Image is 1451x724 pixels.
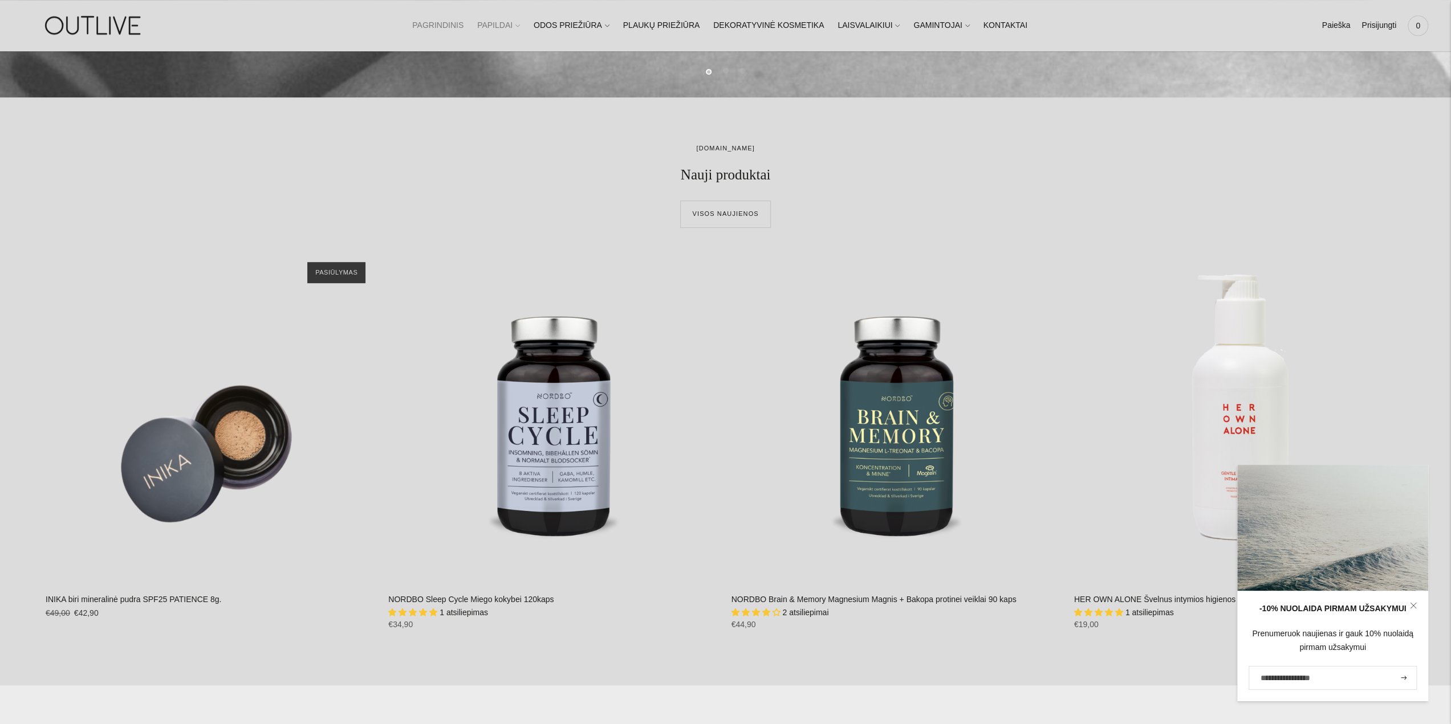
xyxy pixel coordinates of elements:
[46,143,1405,154] div: [DOMAIN_NAME]
[388,608,440,617] span: 5.00 stars
[477,13,520,38] a: PAPILDAI
[913,13,969,38] a: GAMINTOJAI
[1074,251,1405,582] a: HER OWN ALONE Švelnus intymios higienos prausiklis 300ml
[731,251,1063,582] a: NORDBO Brain & Memory Magnesium Magnis + Bakopa protinei veiklai 90 kaps
[623,166,828,185] h2: Nauji produktai
[782,608,828,617] span: 2 atsiliepimai
[739,68,745,73] button: Move carousel to slide 3
[46,251,377,582] a: INIKA biri mineralinė pudra SPF25 PATIENCE 8g.
[1125,608,1174,617] span: 1 atsiliepimas
[412,13,464,38] a: PAGRINDINIS
[388,251,720,582] a: NORDBO Sleep Cycle Miego kokybei 120kaps
[983,13,1027,38] a: KONTAKTAI
[731,595,1017,604] a: NORDBO Brain & Memory Magnesium Magnis + Bakopa protinei veiklai 90 kaps
[1074,608,1125,617] span: 5.00 stars
[534,13,609,38] a: ODOS PRIEŽIŪRA
[74,608,99,617] span: €42,90
[23,6,165,45] img: OUTLIVE
[1249,602,1417,616] div: -10% NUOLAIDA PIRMAM UŽSAKYMUI
[731,608,783,617] span: 4.00 stars
[623,13,700,38] a: PLAUKŲ PRIEŽIŪRA
[713,13,824,38] a: DEKORATYVINĖ KOSMETIKA
[440,608,488,617] span: 1 atsiliepimas
[731,620,756,629] span: €44,90
[838,13,900,38] a: LAISVALAIKIUI
[46,595,221,604] a: INIKA biri mineralinė pudra SPF25 PATIENCE 8g.
[1074,620,1099,629] span: €19,00
[388,620,413,629] span: €34,90
[1322,13,1350,38] a: Paieška
[706,69,712,75] button: Move carousel to slide 1
[1410,18,1426,34] span: 0
[1249,627,1417,655] div: Prenumeruok naujienas ir gauk 10% nuolaidą pirmam užsakymui
[680,201,770,228] a: Visos naujienos
[388,595,554,604] a: NORDBO Sleep Cycle Miego kokybei 120kaps
[723,68,729,73] button: Move carousel to slide 2
[46,608,70,617] s: €49,00
[1074,595,1295,604] a: HER OWN ALONE Švelnus intymios higienos prausiklis 300ml
[1361,13,1396,38] a: Prisijungti
[1408,13,1428,38] a: 0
